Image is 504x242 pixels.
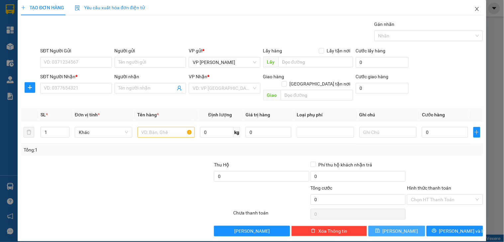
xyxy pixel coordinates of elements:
span: VP Hồ Chí Minh [193,57,256,67]
span: kg [234,127,240,138]
div: Chưa thanh toán [233,209,310,221]
span: [PERSON_NAME] và In [439,227,486,235]
span: Lấy hàng [263,48,282,53]
img: icon [75,5,80,11]
label: Hình thức thanh toán [407,185,451,191]
span: [PERSON_NAME] [383,227,418,235]
span: [GEOGRAPHIC_DATA] tận nơi [287,80,353,88]
div: VP gửi [189,47,260,54]
th: Ghi chú [357,108,420,121]
span: Tên hàng [138,112,159,117]
span: plus [474,130,480,135]
span: Giao hàng [263,74,284,79]
span: delete [311,228,316,234]
span: Cước hàng [422,112,445,117]
input: Dọc đường [281,90,353,100]
input: VD: Bàn, Ghế [138,127,195,138]
span: close [474,6,480,12]
span: user-add [177,86,182,91]
input: Dọc đường [278,57,353,67]
button: delete [24,127,34,138]
span: printer [432,228,437,234]
span: Thu Hộ [214,162,229,167]
div: Tổng: 1 [24,146,195,153]
th: Loại phụ phí [294,108,357,121]
label: Cước lấy hàng [356,48,386,53]
span: Xóa Thông tin [318,227,347,235]
span: Giao [263,90,281,100]
input: 0 [246,127,291,138]
span: SL [41,112,46,117]
div: SĐT Người Nhận [40,73,112,80]
div: SĐT Người Gửi [40,47,112,54]
button: printer[PERSON_NAME] và In [427,226,483,236]
button: save[PERSON_NAME] [368,226,425,236]
span: Tổng cước [311,185,333,191]
span: Phí thu hộ khách nhận trả [316,161,375,168]
input: Cước giao hàng [356,83,409,93]
input: Ghi Chú [359,127,417,138]
div: Người nhận [115,73,186,80]
span: VP Nhận [189,74,207,79]
span: Lấy [263,57,278,67]
span: Yêu cầu xuất hóa đơn điện tử [75,5,145,10]
label: Cước giao hàng [356,74,389,79]
span: plus [25,85,35,90]
span: Đơn vị tính [75,112,100,117]
span: Khác [79,127,128,137]
span: Định lượng [208,112,232,117]
button: [PERSON_NAME] [214,226,290,236]
input: Cước lấy hàng [356,57,409,68]
button: plus [25,82,35,93]
span: TẠO ĐƠN HÀNG [21,5,64,10]
span: plus [21,5,26,10]
button: deleteXóa Thông tin [291,226,367,236]
label: Gán nhãn [374,22,395,27]
div: Người gửi [115,47,186,54]
span: save [375,228,380,234]
span: Lấy tận nơi [324,47,353,54]
span: Giá trị hàng [246,112,270,117]
span: [PERSON_NAME] [234,227,270,235]
button: plus [473,127,480,138]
